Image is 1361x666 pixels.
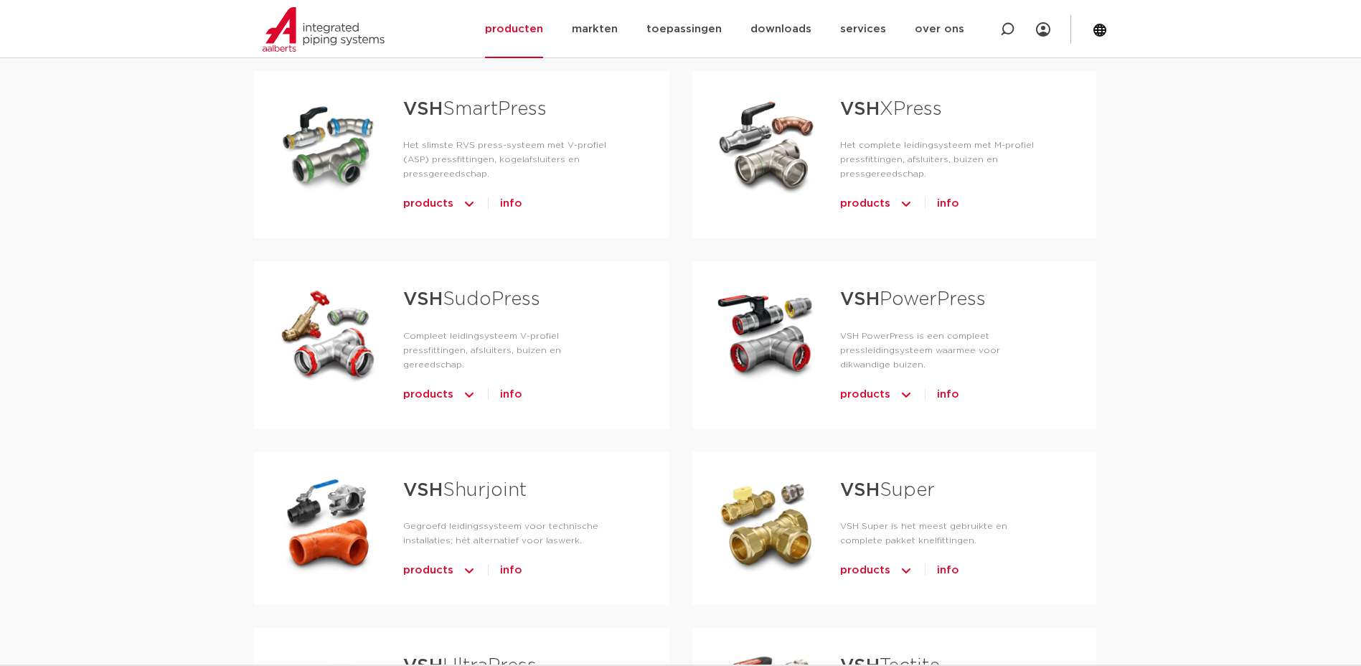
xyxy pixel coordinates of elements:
[462,192,476,215] img: icon-chevron-up-1.svg
[500,192,522,215] a: info
[403,100,547,118] a: VSHSmartPress
[403,192,453,215] span: products
[403,481,527,499] a: VSHShurjoint
[937,192,959,215] a: info
[937,559,959,582] a: info
[462,559,476,582] img: icon-chevron-up-1.svg
[840,383,890,406] span: products
[937,383,959,406] a: info
[403,559,453,582] span: products
[403,329,623,372] p: Compleet leidingsysteem V-profiel pressfittingen, afsluiters, buizen en gereedschap.
[500,559,522,582] a: info
[840,519,1050,548] p: VSH Super is het meest gebruikte en complete pakket knelfittingen.
[840,481,880,499] strong: VSH
[840,100,880,118] strong: VSH
[403,100,443,118] strong: VSH
[462,383,476,406] img: icon-chevron-up-1.svg
[840,290,880,309] strong: VSH
[403,383,453,406] span: products
[899,383,913,406] img: icon-chevron-up-1.svg
[403,481,443,499] strong: VSH
[403,138,623,181] p: Het slimste RVS press-systeem met V-profiel (ASP) pressfittingen, kogelafsluiters en pressgereeds...
[899,192,913,215] img: icon-chevron-up-1.svg
[840,138,1050,181] p: Het complete leidingsysteem met M-profiel pressfittingen, afsluiters, buizen en pressgereedschap.
[500,383,522,406] a: info
[403,290,540,309] a: VSHSudoPress
[840,559,890,582] span: products
[840,290,986,309] a: VSHPowerPress
[840,192,890,215] span: products
[403,519,623,548] p: Gegroefd leidingssysteem voor technische installaties; hét alternatief voor laswerk.
[840,481,935,499] a: VSHSuper
[403,290,443,309] strong: VSH
[840,100,942,118] a: VSHXPress
[840,329,1050,372] p: VSH PowerPress is een compleet pressleidingsysteem waarmee voor dikwandige buizen.
[899,559,913,582] img: icon-chevron-up-1.svg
